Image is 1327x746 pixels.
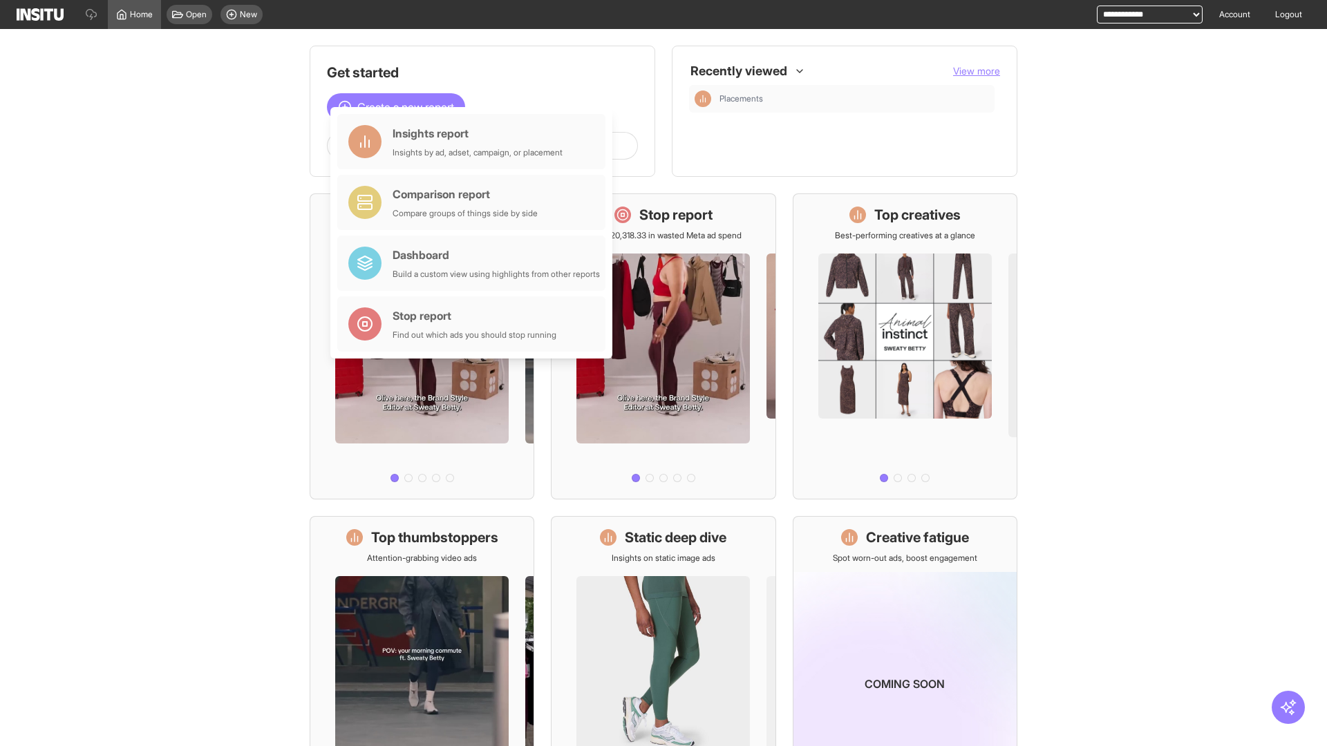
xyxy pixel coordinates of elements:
[393,307,556,324] div: Stop report
[393,269,600,280] div: Build a custom view using highlights from other reports
[612,553,715,564] p: Insights on static image ads
[719,93,989,104] span: Placements
[393,208,538,219] div: Compare groups of things side by side
[371,528,498,547] h1: Top thumbstoppers
[695,90,711,107] div: Insights
[393,125,563,142] div: Insights report
[639,205,713,224] h1: Stop report
[17,8,64,21] img: Logo
[393,147,563,158] div: Insights by ad, adset, campaign, or placement
[874,205,961,224] h1: Top creatives
[367,553,477,564] p: Attention-grabbing video ads
[130,9,153,20] span: Home
[357,99,454,115] span: Create a new report
[953,65,1000,77] span: View more
[835,230,975,241] p: Best-performing creatives at a glance
[186,9,207,20] span: Open
[240,9,257,20] span: New
[393,186,538,202] div: Comparison report
[793,193,1017,499] a: Top creativesBest-performing creatives at a glance
[393,329,556,341] div: Find out which ads you should stop running
[585,230,742,241] p: Save £20,318.33 in wasted Meta ad spend
[327,63,638,82] h1: Get started
[551,193,775,499] a: Stop reportSave £20,318.33 in wasted Meta ad spend
[719,93,763,104] span: Placements
[310,193,534,499] a: What's live nowSee all active ads instantly
[327,93,465,121] button: Create a new report
[393,247,600,263] div: Dashboard
[625,528,726,547] h1: Static deep dive
[953,64,1000,78] button: View more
